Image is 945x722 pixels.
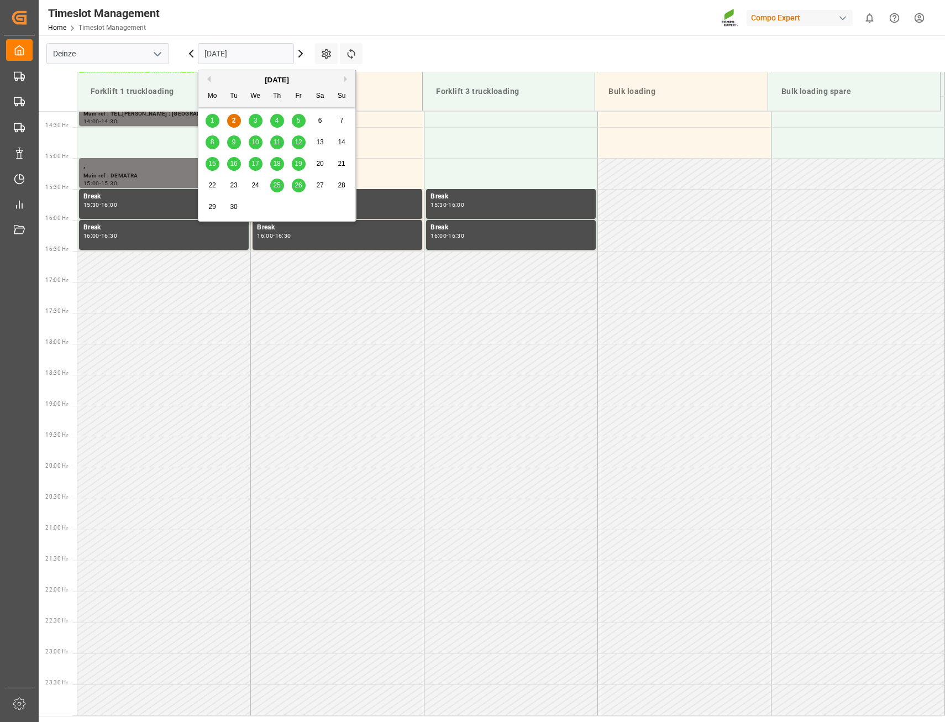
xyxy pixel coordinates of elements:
button: Help Center [882,6,907,30]
span: 4 [275,117,279,124]
div: Choose Friday, September 5th, 2025 [292,114,306,128]
span: 1 [211,117,214,124]
button: show 0 new notifications [857,6,882,30]
span: 25 [273,181,280,189]
span: 7 [340,117,344,124]
input: DD.MM.YYYY [198,43,294,64]
div: Tu [227,90,241,103]
div: Choose Sunday, September 28th, 2025 [335,179,349,192]
div: Choose Sunday, September 14th, 2025 [335,135,349,149]
div: Forklift 3 truckloading [432,81,586,102]
span: 23 [230,181,237,189]
div: Bulk loading spare [777,81,931,102]
span: 22:00 Hr [45,587,68,593]
div: Choose Tuesday, September 9th, 2025 [227,135,241,149]
div: Choose Saturday, September 20th, 2025 [313,157,327,171]
div: 16:00 [448,202,464,207]
span: 30 [230,203,237,211]
div: Choose Saturday, September 13th, 2025 [313,135,327,149]
span: 14:30 Hr [45,122,68,128]
span: 28 [338,181,345,189]
div: Choose Thursday, September 25th, 2025 [270,179,284,192]
span: 15:30 Hr [45,184,68,190]
div: Choose Thursday, September 4th, 2025 [270,114,284,128]
span: 18:00 Hr [45,339,68,345]
div: 15:30 [101,181,117,186]
span: 22:30 Hr [45,618,68,624]
span: 19:00 Hr [45,401,68,407]
span: 20:30 Hr [45,494,68,500]
div: Choose Monday, September 15th, 2025 [206,157,219,171]
div: - [99,119,101,124]
div: , [83,160,244,171]
div: - [99,181,101,186]
span: 19 [295,160,302,168]
div: Choose Sunday, September 21st, 2025 [335,157,349,171]
span: 21:30 Hr [45,556,68,562]
span: 18:30 Hr [45,370,68,376]
div: Choose Monday, September 8th, 2025 [206,135,219,149]
div: Choose Thursday, September 18th, 2025 [270,157,284,171]
div: Choose Monday, September 1st, 2025 [206,114,219,128]
div: 16:00 [83,233,99,238]
div: month 2025-09 [202,110,353,218]
span: 20 [316,160,323,168]
div: 15:00 [83,181,99,186]
div: Main ref : DEMATRA [83,171,244,181]
input: Type to search/select [46,43,169,64]
span: 22 [208,181,216,189]
div: 16:00 [431,233,447,238]
div: Choose Tuesday, September 16th, 2025 [227,157,241,171]
div: 16:30 [101,233,117,238]
span: 19:30 Hr [45,432,68,438]
div: - [273,233,275,238]
div: Choose Thursday, September 11th, 2025 [270,135,284,149]
span: 20:00 Hr [45,463,68,469]
div: 14:30 [101,119,117,124]
span: 8 [211,138,214,146]
button: open menu [149,45,165,62]
div: Choose Wednesday, September 24th, 2025 [249,179,262,192]
span: 10 [251,138,259,146]
div: Choose Wednesday, September 17th, 2025 [249,157,262,171]
div: Bulk loading [604,81,758,102]
button: Next Month [344,76,350,82]
div: Choose Tuesday, September 23rd, 2025 [227,179,241,192]
span: 16:30 Hr [45,246,68,252]
div: 16:00 [257,233,273,238]
span: 14 [338,138,345,146]
div: 16:00 [101,202,117,207]
span: 9 [232,138,236,146]
div: Choose Wednesday, September 10th, 2025 [249,135,262,149]
div: We [249,90,262,103]
div: Choose Monday, September 29th, 2025 [206,200,219,214]
div: [DATE] [198,75,355,86]
div: Compo Expert [747,10,853,26]
span: 17:30 Hr [45,308,68,314]
span: 23:00 Hr [45,648,68,655]
div: Choose Tuesday, September 30th, 2025 [227,200,241,214]
div: Break [257,222,418,233]
div: 16:30 [275,233,291,238]
span: 24 [251,181,259,189]
div: 14:00 [83,119,99,124]
span: 21:00 Hr [45,525,68,531]
span: 2 [232,117,236,124]
div: 16:30 [448,233,464,238]
div: Fr [292,90,306,103]
div: - [447,202,448,207]
div: Choose Saturday, September 6th, 2025 [313,114,327,128]
div: Choose Wednesday, September 3rd, 2025 [249,114,262,128]
div: - [99,202,101,207]
span: 5 [297,117,301,124]
div: Choose Friday, September 19th, 2025 [292,157,306,171]
span: 26 [295,181,302,189]
div: Th [270,90,284,103]
span: 15 [208,160,216,168]
div: 15:30 [431,202,447,207]
div: Choose Monday, September 22nd, 2025 [206,179,219,192]
span: 13 [316,138,323,146]
span: 16 [230,160,237,168]
div: Break [431,222,591,233]
span: 3 [254,117,258,124]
